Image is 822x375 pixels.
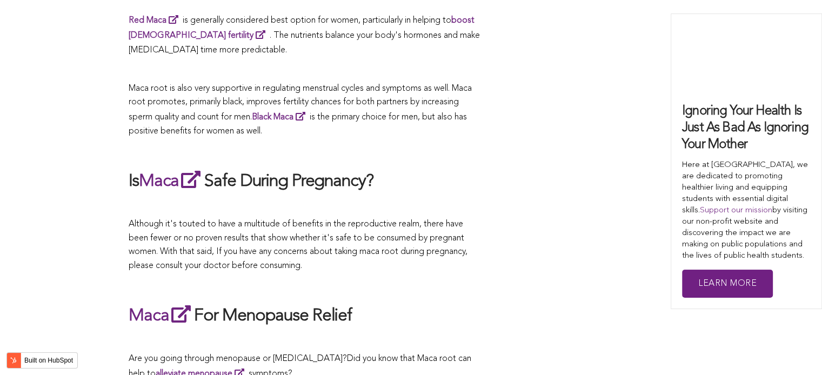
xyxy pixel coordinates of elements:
[768,323,822,375] iframe: Chat Widget
[129,16,166,25] strong: Red Maca
[129,307,194,324] a: Maca
[129,354,347,363] span: Are you going through menopause or [MEDICAL_DATA]?
[129,168,480,193] h2: Is Safe During Pregnancy?
[129,16,480,53] span: is generally considered best option for women, particularly in helping to . The nutrients balance...
[129,303,480,327] h2: For Menopause Relief
[252,112,310,121] a: Black Maca
[129,219,467,270] span: Although it's touted to have a multitude of benefits in the reproductive realm, there have been f...
[6,352,78,369] button: Built on HubSpot
[129,16,183,25] a: Red Maca
[252,112,293,121] strong: Black Maca
[20,353,77,367] label: Built on HubSpot
[682,270,773,298] a: Learn More
[7,354,20,367] img: HubSpot sprocket logo
[129,16,475,40] a: boost [DEMOGRAPHIC_DATA] fertility
[139,172,204,190] a: Maca
[129,84,472,135] span: Maca root is also very supportive in regulating menstrual cycles and symptoms as well. Maca root ...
